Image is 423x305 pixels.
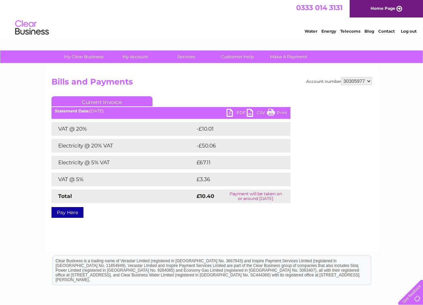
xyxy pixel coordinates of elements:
a: Water [305,29,317,34]
a: 0333 014 3131 [296,3,343,12]
a: Telecoms [340,29,360,34]
td: Electricity @ 5% VAT [51,156,195,169]
a: My Account [107,50,163,63]
div: Clear Business is a trading name of Verastar Limited (registered in [GEOGRAPHIC_DATA] No. 3667643... [53,4,371,33]
a: Log out [401,29,417,34]
img: logo.png [15,18,49,38]
a: Energy [321,29,336,34]
a: CSV [247,109,267,118]
a: Current Invoice [51,96,152,106]
td: £3.36 [195,173,275,186]
a: Contact [378,29,395,34]
a: Make A Payment [261,50,316,63]
td: Payment will be taken on or around [DATE] [221,190,290,203]
b: Statement Date: [55,108,90,113]
td: £67.11 [195,156,275,169]
a: Customer Help [210,50,265,63]
strong: Total [58,193,72,199]
a: Services [158,50,214,63]
td: Electricity @ 20% VAT [51,139,195,152]
div: Account number [306,77,372,85]
h2: Bills and Payments [51,77,372,90]
strong: £10.40 [197,193,214,199]
td: VAT @ 20% [51,122,195,136]
td: -£10.01 [195,122,277,136]
a: My Clear Business [56,50,112,63]
a: Print [267,109,287,118]
td: -£50.06 [195,139,278,152]
a: Pay Here [51,207,83,218]
div: [DATE] [51,109,290,113]
td: VAT @ 5% [51,173,195,186]
a: Blog [364,29,374,34]
a: PDF [226,109,247,118]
